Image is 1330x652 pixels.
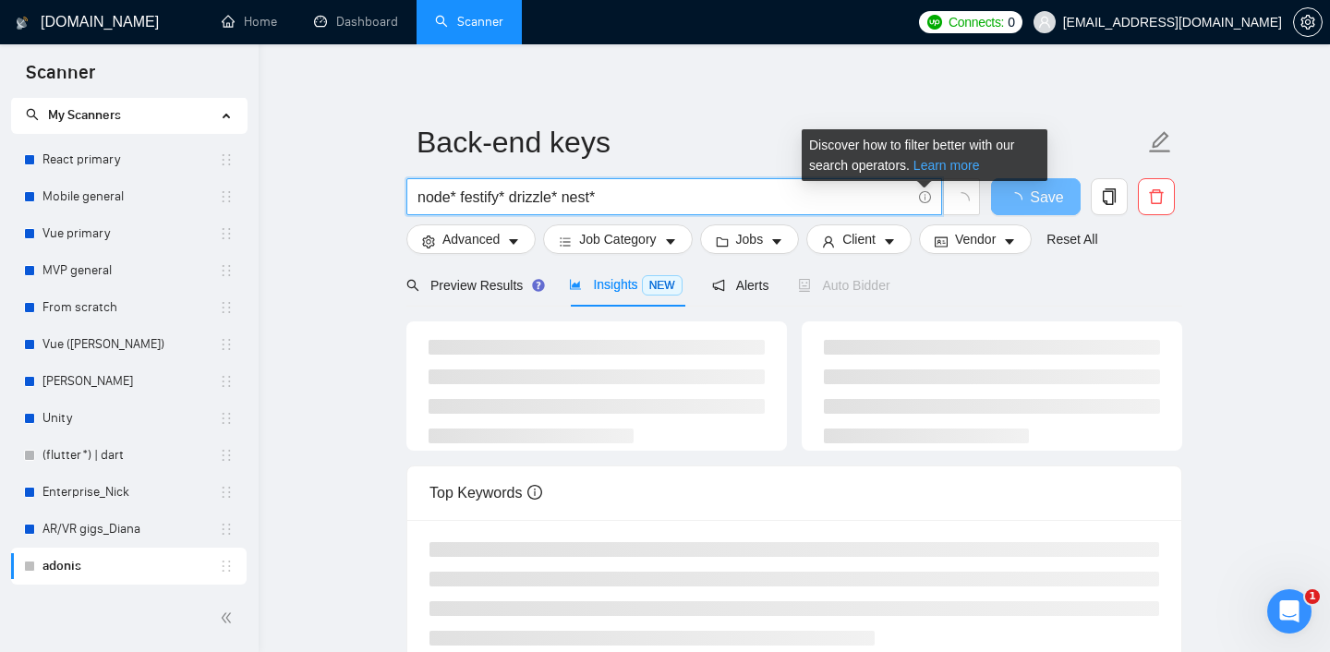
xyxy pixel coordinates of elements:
span: holder [219,337,234,352]
li: From scratch [11,289,247,326]
a: Vue primary [42,215,219,252]
a: Mobile general [42,178,219,215]
li: Nick [11,363,247,400]
a: searchScanner [435,14,503,30]
span: Auto Bidder [798,278,889,293]
span: holder [219,522,234,537]
img: upwork-logo.png [927,15,942,30]
span: My Scanners [26,107,121,123]
a: Enterprise_Nick [42,474,219,511]
span: Jobs [736,229,764,249]
a: dashboardDashboard [314,14,398,30]
span: setting [422,235,435,248]
iframe: Intercom live chat [1267,589,1312,634]
span: Advanced [442,229,500,249]
a: React primary [42,141,219,178]
span: holder [219,448,234,463]
span: holder [219,300,234,315]
span: copy [1092,188,1127,205]
span: Client [842,229,876,249]
li: Enterprise_Nick [11,474,247,511]
span: search [26,108,39,121]
span: holder [219,485,234,500]
span: caret-down [664,235,677,248]
li: AR/VR gigs_Diana [11,511,247,548]
span: info-circle [527,485,542,500]
span: user [822,235,835,248]
li: (flutter*) | dart [11,437,247,474]
span: delete [1139,188,1174,205]
span: setting [1294,15,1322,30]
button: folderJobscaret-down [700,224,800,254]
a: Learn more [913,158,980,173]
button: idcardVendorcaret-down [919,224,1032,254]
span: holder [219,189,234,204]
span: holder [219,374,234,389]
li: adonis [11,548,247,585]
button: copy [1091,178,1128,215]
span: user [1038,16,1051,29]
a: AR/VR gigs_Diana [42,511,219,548]
a: MVP general [42,252,219,289]
span: search [406,279,419,292]
span: holder [219,559,234,574]
span: holder [219,411,234,426]
span: double-left [220,609,238,627]
span: folder [716,235,729,248]
span: notification [712,279,725,292]
button: setting [1293,7,1323,37]
a: adonis [42,548,219,585]
span: Insights [569,277,682,292]
span: info-circle [919,191,931,203]
a: (flutter*) | dart [42,437,219,474]
span: Connects: [949,12,1004,32]
span: 0 [1008,12,1015,32]
button: Save [991,178,1081,215]
span: idcard [935,235,948,248]
span: caret-down [883,235,896,248]
span: loading [1008,192,1030,207]
li: Vue (Andriy V.) [11,326,247,363]
input: Scanner name... [417,119,1144,165]
button: barsJob Categorycaret-down [543,224,692,254]
span: caret-down [1003,235,1016,248]
span: 1 [1305,589,1320,604]
span: Vendor [955,229,996,249]
a: Vue ([PERSON_NAME]) [42,326,219,363]
span: area-chart [569,278,582,291]
li: Mobile general [11,178,247,215]
span: NEW [642,275,683,296]
li: Vue primary [11,215,247,252]
span: caret-down [770,235,783,248]
span: holder [219,263,234,278]
span: robot [798,279,811,292]
span: Save [1030,186,1063,209]
a: homeHome [222,14,277,30]
div: Top Keywords [429,466,1159,519]
div: Discover how to filter better with our search operators. [802,129,1047,181]
span: My Scanners [48,107,121,123]
span: Preview Results [406,278,539,293]
button: settingAdvancedcaret-down [406,224,536,254]
span: bars [559,235,572,248]
span: Alerts [712,278,769,293]
a: setting [1293,15,1323,30]
a: Reset All [1046,229,1097,249]
img: logo [16,8,29,38]
a: Unity [42,400,219,437]
span: Scanner [11,59,110,98]
span: caret-down [507,235,520,248]
a: [PERSON_NAME] [42,363,219,400]
span: holder [219,226,234,241]
button: userClientcaret-down [806,224,912,254]
span: edit [1148,130,1172,154]
div: Tooltip anchor [530,277,547,294]
a: From scratch [42,289,219,326]
li: Unity [11,400,247,437]
button: delete [1138,178,1175,215]
li: MVP general [11,252,247,289]
span: Job Category [579,229,656,249]
input: Search Freelance Jobs... [417,186,911,209]
span: holder [219,152,234,167]
li: React primary [11,141,247,178]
